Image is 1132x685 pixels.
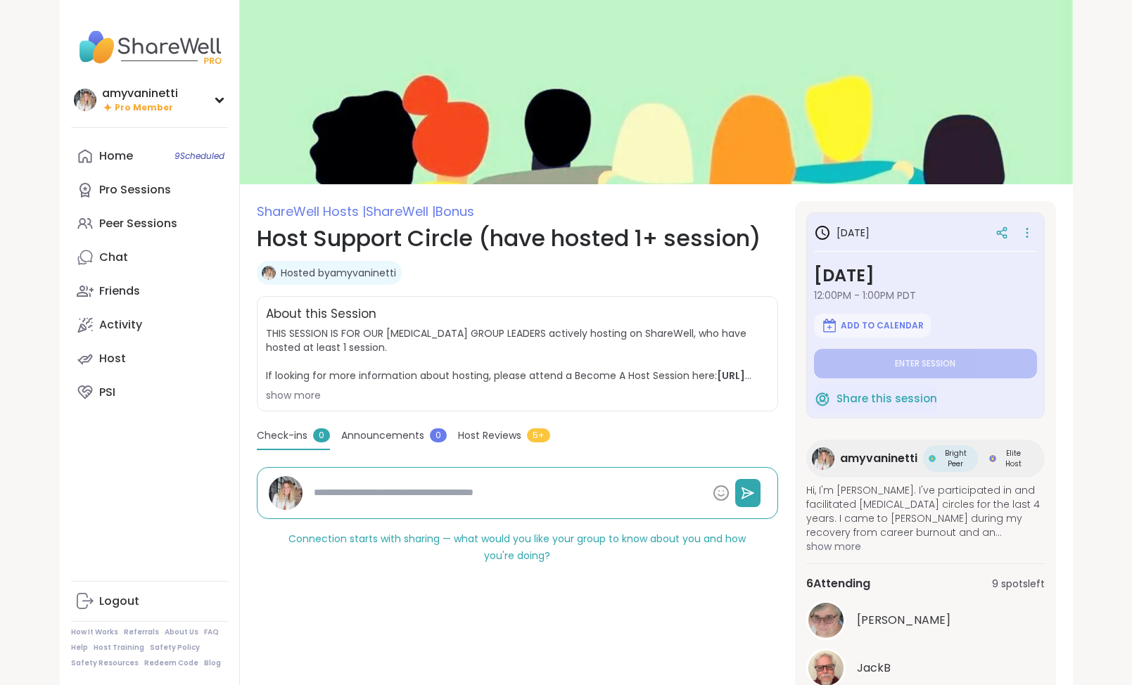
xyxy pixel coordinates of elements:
a: Peer Sessions [71,207,228,241]
div: Pro Sessions [99,182,171,198]
button: Enter session [814,349,1037,378]
span: Check-ins [257,428,307,443]
a: Pro Sessions [71,173,228,207]
div: Home [99,148,133,164]
span: 0 [313,428,330,442]
span: Add to Calendar [841,320,924,331]
div: Friends [99,283,140,299]
a: Hosted byamyvaninetti [281,266,396,280]
img: ShareWell Logomark [814,390,831,407]
a: Safety Policy [150,643,200,653]
a: Susan[PERSON_NAME] [806,601,1045,640]
a: Safety Resources [71,658,139,668]
h3: [DATE] [814,263,1037,288]
a: Host [71,342,228,376]
span: Susan [857,612,950,629]
div: Logout [99,594,139,609]
h3: [DATE] [814,224,870,241]
img: amyvaninetti [74,89,96,111]
span: show more [806,539,1045,553]
img: ShareWell Logomark [821,317,838,334]
span: Enter session [895,358,955,369]
span: amyvaninetti [840,450,917,467]
span: Pro Member [115,102,173,114]
div: Host [99,351,126,366]
a: Friends [71,274,228,308]
div: PSI [99,385,115,400]
span: ShareWell Hosts | [257,203,366,220]
a: Help [71,643,88,653]
a: amyvaninettiamyvaninettiBright PeerBright PeerElite HostElite Host [806,440,1045,478]
a: How It Works [71,627,118,637]
div: Peer Sessions [99,216,177,231]
img: Susan [808,603,844,638]
a: Activity [71,308,228,342]
span: ShareWell | [366,203,435,220]
span: 6 Attending [806,575,870,592]
span: 0 [430,428,447,442]
a: FAQ [204,627,219,637]
span: Hi, I'm [PERSON_NAME]. I've participated in and facilitated [MEDICAL_DATA] circles for the last 4... [806,483,1045,539]
span: Share this session [837,391,937,407]
span: Bright Peer [939,448,972,469]
div: Activity [99,317,142,333]
a: About Us [165,627,198,637]
a: Redeem Code [144,658,198,668]
div: amyvaninetti [102,86,178,101]
div: show more [266,388,769,402]
span: Announcements [341,428,424,443]
h1: Host Support Circle (have hosted 1+ session) [257,222,778,255]
span: Host Reviews [458,428,521,443]
h2: About this Session [266,305,376,324]
img: amyvaninetti [262,266,276,280]
a: Chat [71,241,228,274]
img: amyvaninetti [812,447,834,470]
div: Chat [99,250,128,265]
img: ShareWell Nav Logo [71,23,228,72]
span: 9 Scheduled [174,151,224,162]
span: Connection starts with sharing — what would you like your group to know about you and how you're ... [288,532,746,563]
a: PSI [71,376,228,409]
a: Blog [204,658,221,668]
span: JackB [857,660,891,677]
span: THIS SESSION IS FOR OUR [MEDICAL_DATA] GROUP LEADERS actively hosting on ShareWell, who have host... [266,326,769,383]
span: 9 spots left [992,577,1045,591]
img: Elite Host [989,455,996,462]
a: Logout [71,584,228,618]
span: Elite Host [999,448,1027,469]
a: Home9Scheduled [71,139,228,173]
img: Bright Peer [929,455,936,462]
span: 5+ [527,428,550,442]
a: Referrals [124,627,159,637]
span: 12:00PM - 1:00PM PDT [814,288,1037,302]
button: Share this session [814,384,937,414]
a: Host Training [94,643,144,653]
img: amyvaninetti [269,476,303,510]
button: Add to Calendar [814,314,931,338]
